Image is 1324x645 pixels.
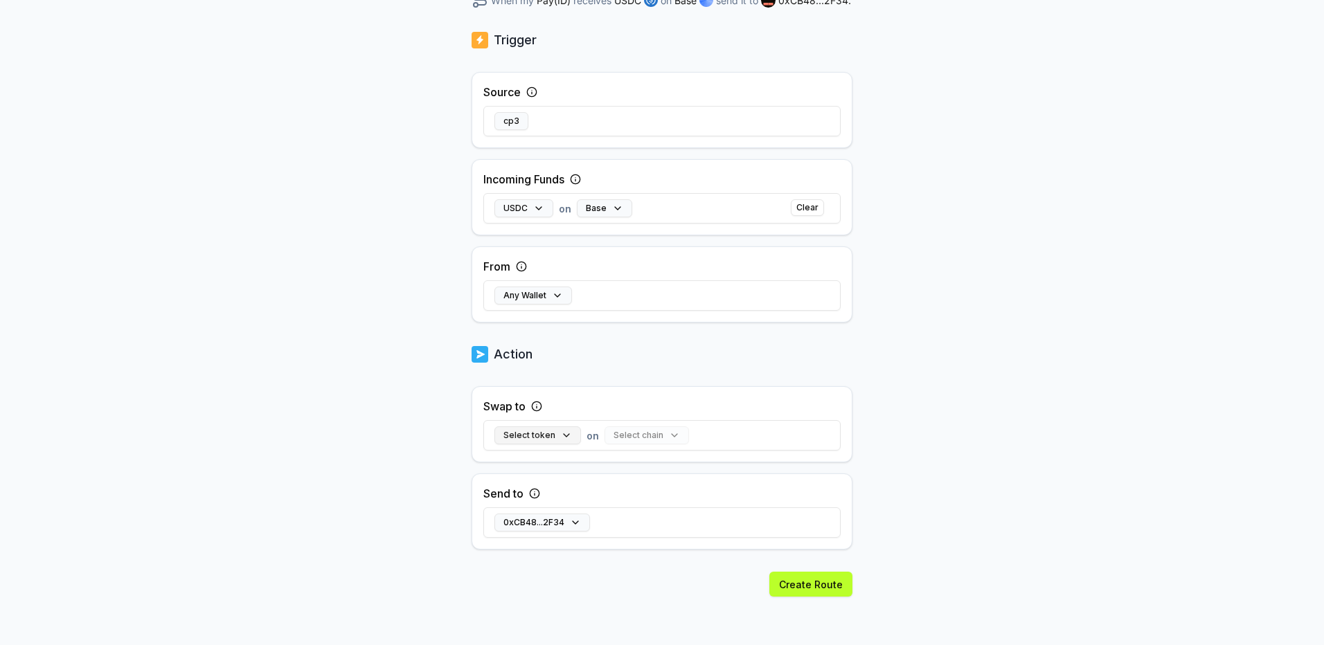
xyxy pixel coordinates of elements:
label: Incoming Funds [483,171,564,188]
button: Any Wallet [494,287,572,305]
button: Create Route [769,572,852,597]
label: From [483,258,510,275]
img: logo [472,30,488,50]
button: 0xCB48...2F34 [494,514,590,532]
span: on [587,428,599,443]
p: Trigger [494,30,537,50]
label: Send to [483,485,524,502]
label: Source [483,84,521,100]
button: Select token [494,426,581,444]
img: logo [472,345,488,364]
label: Swap to [483,398,526,415]
button: Base [577,199,632,217]
button: cp3 [494,112,528,130]
button: USDC [494,199,553,217]
p: Action [494,345,533,364]
button: Clear [791,199,824,216]
span: on [559,201,571,216]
